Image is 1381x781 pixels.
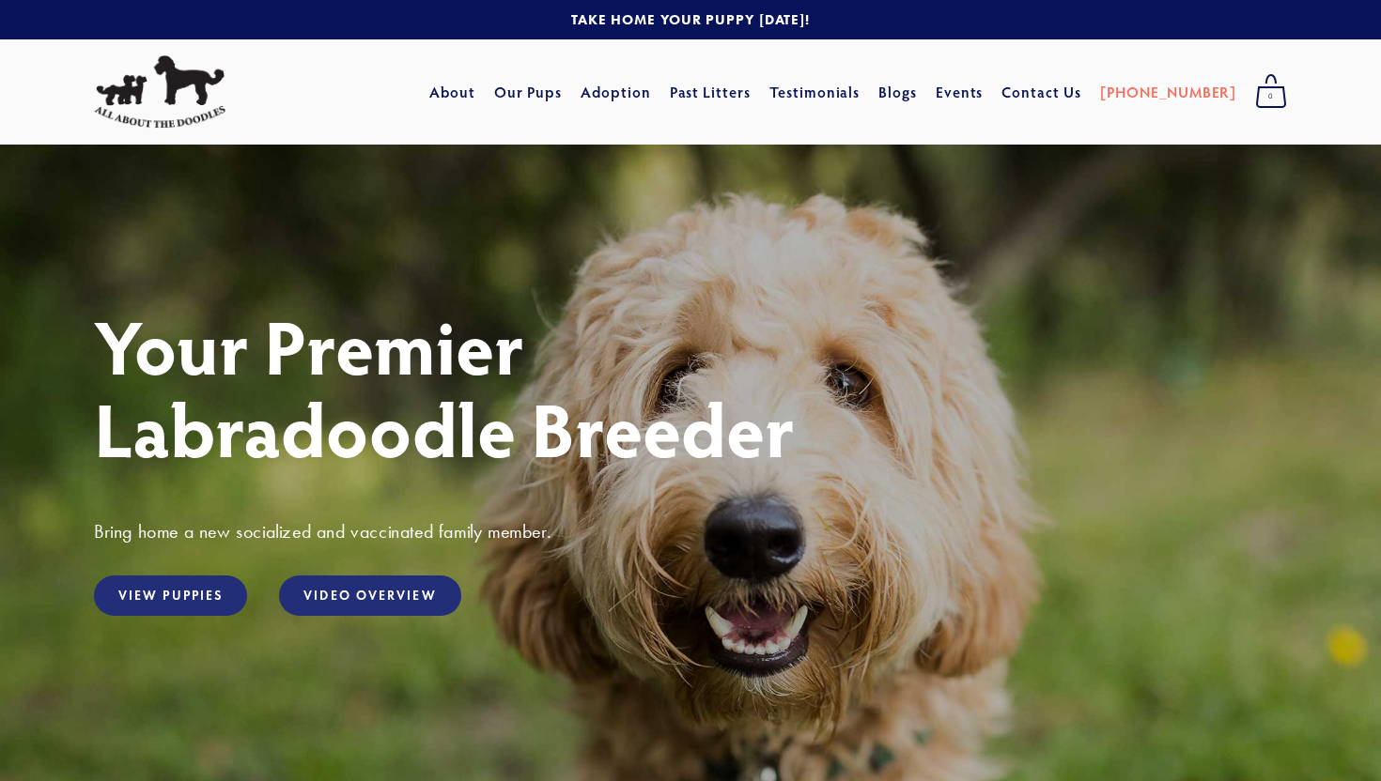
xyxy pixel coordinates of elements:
a: Events [936,75,984,109]
a: Our Pups [494,75,563,109]
a: Adoption [581,75,651,109]
h1: Your Premier Labradoodle Breeder [94,304,1287,469]
a: 0 items in cart [1246,69,1296,115]
a: Video Overview [279,575,460,616]
a: About [429,75,475,109]
a: Blogs [878,75,917,109]
a: Contact Us [1001,75,1081,109]
a: [PHONE_NUMBER] [1100,75,1236,109]
a: Testimonials [769,75,861,109]
span: 0 [1255,84,1287,109]
a: View Puppies [94,575,247,616]
a: Past Litters [670,82,752,101]
img: All About The Doodles [94,55,225,129]
h3: Bring home a new socialized and vaccinated family member. [94,519,1287,544]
